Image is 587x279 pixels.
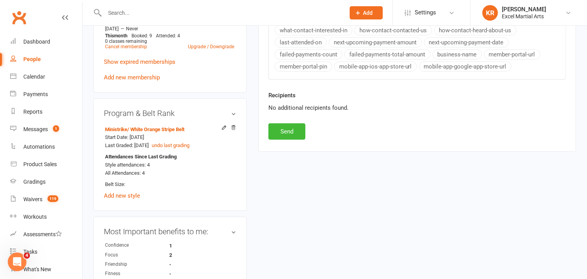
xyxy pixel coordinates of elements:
div: Excel Martial Arts [502,13,546,20]
a: Tasks [10,243,82,261]
a: Assessments [10,226,82,243]
a: Dashboard [10,33,82,51]
a: Show expired memberships [104,58,175,65]
div: Product Sales [23,161,57,167]
h3: Program & Belt Rank [104,109,236,118]
a: What's New [10,261,82,278]
div: Gradings [23,179,46,185]
a: Clubworx [9,8,29,27]
div: [PERSON_NAME] [502,6,546,13]
button: what-contact-interested-in [275,25,352,35]
button: how-contact-heard-about-us [434,25,517,35]
div: — [103,26,236,32]
span: This [105,33,114,39]
span: Belt Size: [105,181,125,187]
a: Gradings [10,173,82,191]
button: last-attended-on [275,37,327,47]
a: Cancel membership [105,44,147,49]
strong: Attendances Since Last Grading [105,153,177,161]
div: Confidence [105,242,169,249]
span: 119 [47,195,58,202]
iframe: Intercom live chat [8,253,26,271]
div: What's New [23,266,51,272]
span: [DATE] [105,26,119,32]
div: Workouts [23,214,47,220]
span: Last Graded: [DATE] [105,142,149,148]
span: All Attendances: 4 [105,170,145,176]
a: People [10,51,82,68]
button: failed-payments-total-amount [344,49,431,60]
button: member-portal-pin [275,61,332,72]
button: next-upcoming-payment-amount [329,37,422,47]
a: Reports [10,103,82,121]
div: KR [482,5,498,21]
div: People [23,56,41,62]
span: 4 [24,253,30,259]
div: No additional recipients found. [268,103,566,112]
button: how-contact-contacted-us [354,25,432,35]
div: Assessments [23,231,62,237]
span: Booked: 9 [131,33,152,39]
div: Automations [23,144,55,150]
a: Upgrade / Downgrade [188,44,234,49]
strong: - [169,271,214,277]
a: Add new style [104,192,140,199]
a: Automations [10,138,82,156]
button: business-name [433,49,482,60]
div: month [103,33,130,39]
label: Recipients [268,91,296,100]
span: Settings [415,4,436,21]
span: Start Date: [DATE] [105,134,144,140]
button: failed-payments-count [275,49,342,60]
button: mobile-app-google-app-store-url [419,61,512,72]
div: Reports [23,109,42,115]
div: Calendar [23,74,45,80]
button: mobile-app-ios-app-store-url [334,61,417,72]
span: 1 [53,125,59,132]
a: Messages 1 [10,121,82,138]
div: Payments [23,91,48,97]
div: Friendship [105,261,169,268]
a: Ministrike [105,126,184,132]
button: Send [268,123,305,140]
div: Waivers [23,196,42,202]
a: Add new membership [104,74,160,81]
span: Add [363,10,373,16]
div: Dashboard [23,39,50,45]
a: Waivers 119 [10,191,82,208]
div: Tasks [23,249,37,255]
strong: 1 [169,243,214,249]
strong: 2 [169,252,214,258]
span: Attended: 4 [156,33,180,39]
strong: - [169,261,214,267]
div: Messages [23,126,48,132]
span: / White Orange Stripe Belt [127,126,184,132]
button: next-upcoming-payment-date [424,37,509,47]
a: Product Sales [10,156,82,173]
div: Fitness [105,270,169,277]
span: 0 classes remaining [105,39,147,44]
button: member-portal-url [484,49,540,60]
h3: Most Important benefits to me: [104,227,236,236]
button: undo last grading [152,142,189,150]
button: Add [350,6,383,19]
span: Never [126,26,138,32]
a: Workouts [10,208,82,226]
a: Calendar [10,68,82,86]
span: Style attendances: 4 [105,162,150,168]
div: Focus [105,251,169,259]
a: Payments [10,86,82,103]
input: Search... [102,7,340,18]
